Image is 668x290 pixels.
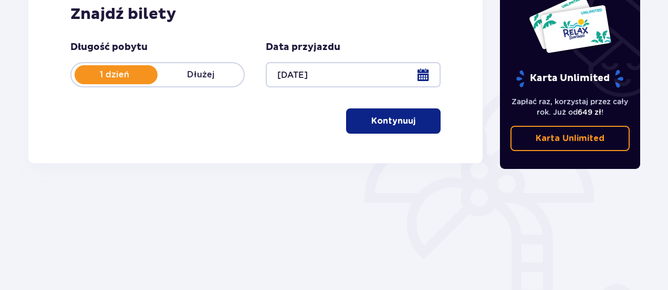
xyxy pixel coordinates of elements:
span: 649 zł [578,108,601,116]
h2: Znajdź bilety [70,4,441,24]
p: Dłużej [158,69,244,81]
p: 1 dzień [71,69,158,81]
p: Długość pobytu [70,41,148,54]
button: Kontynuuj [346,108,441,134]
p: Karta Unlimited [536,133,604,144]
p: Zapłać raz, korzystaj przez cały rok. Już od ! [510,96,630,117]
p: Karta Unlimited [515,69,624,88]
a: Karta Unlimited [510,126,630,151]
p: Kontynuuj [371,115,415,127]
p: Data przyjazdu [266,41,340,54]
